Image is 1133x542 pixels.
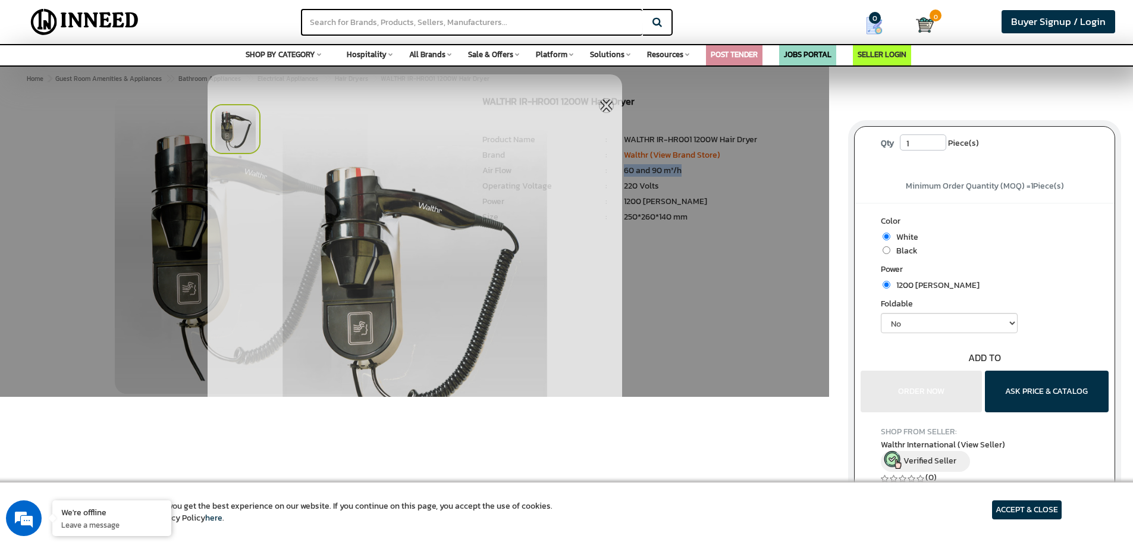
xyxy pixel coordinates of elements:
span: SHOP BY CATEGORY [246,49,315,60]
div: ADD TO [855,351,1115,365]
span: 0 [869,12,881,24]
label: Qty [875,134,900,152]
article: ACCEPT & CLOSE [992,500,1062,519]
span: 1200 [PERSON_NAME] [890,279,980,292]
img: Cart [916,16,934,34]
a: POST TENDER [711,49,758,60]
span: Minimum Order Quantity (MOQ) = Piece(s) [906,180,1064,192]
span: Hospitality [347,49,387,60]
a: (0) [925,471,937,484]
a: Cart 0 [916,12,927,38]
span: Buyer Signup / Login [1011,14,1106,29]
span: Piece(s) [948,134,979,152]
span: Sale & Offers [468,49,513,60]
span: White [890,231,918,243]
div: Minimize live chat window [195,6,224,35]
a: SELLER LOGIN [858,49,906,60]
span: 0 [930,10,941,21]
h4: SHOP FROM SELLER: [881,427,1088,436]
img: inneed-close-icon.png [599,98,614,113]
a: JOBS PORTAL [784,49,831,60]
span: Black [890,245,918,257]
label: Foldable [881,298,1088,313]
img: Show My Quotes [865,17,883,35]
div: Leave a message [62,67,200,82]
span: We are offline. Please leave us a message. [25,150,208,270]
img: 75669-cart_default.jpg [211,104,261,154]
button: ASK PRICE & CATALOG [985,371,1109,412]
a: Walthr International (View Seller) Verified Seller [881,438,1088,472]
input: Search for Brands, Products, Sellers, Manufacturers... [301,9,642,36]
div: We're offline [61,506,162,518]
a: my Quotes 0 [842,12,916,39]
label: Color [881,215,1088,230]
span: 1 [1031,180,1033,192]
a: here [205,512,222,524]
span: Walthr International (View Seller) [881,438,1005,451]
em: Driven by SalesIQ [93,312,151,320]
span: Solutions [590,49,624,60]
a: Buyer Signup / Login [1002,10,1115,33]
span: Platform [536,49,567,60]
label: Power [881,264,1088,278]
img: logo_Zg8I0qSkbAqR2WFHt3p6CTuqpyXMFPubPcD2OT02zFN43Cy9FUNNG3NEPhM_Q1qe_.png [20,71,50,78]
textarea: Type your message and click 'Submit' [6,325,227,366]
p: Leave a message [61,519,162,530]
img: salesiqlogo_leal7QplfZFryJ6FIlVepeu7OftD7mt8q6exU6-34PB8prfIgodN67KcxXM9Y7JQ_.png [82,312,90,319]
img: 75669-thickbox_default.jpg [208,74,622,491]
span: Resources [647,49,683,60]
span: Verified Seller [903,455,956,467]
article: We use cookies to ensure you get the best experience on our website. If you continue on this page... [71,500,553,524]
img: Inneed.Market [21,7,149,37]
img: inneed-verified-seller-icon.png [884,451,902,469]
span: All Brands [409,49,445,60]
em: Submit [174,366,216,383]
